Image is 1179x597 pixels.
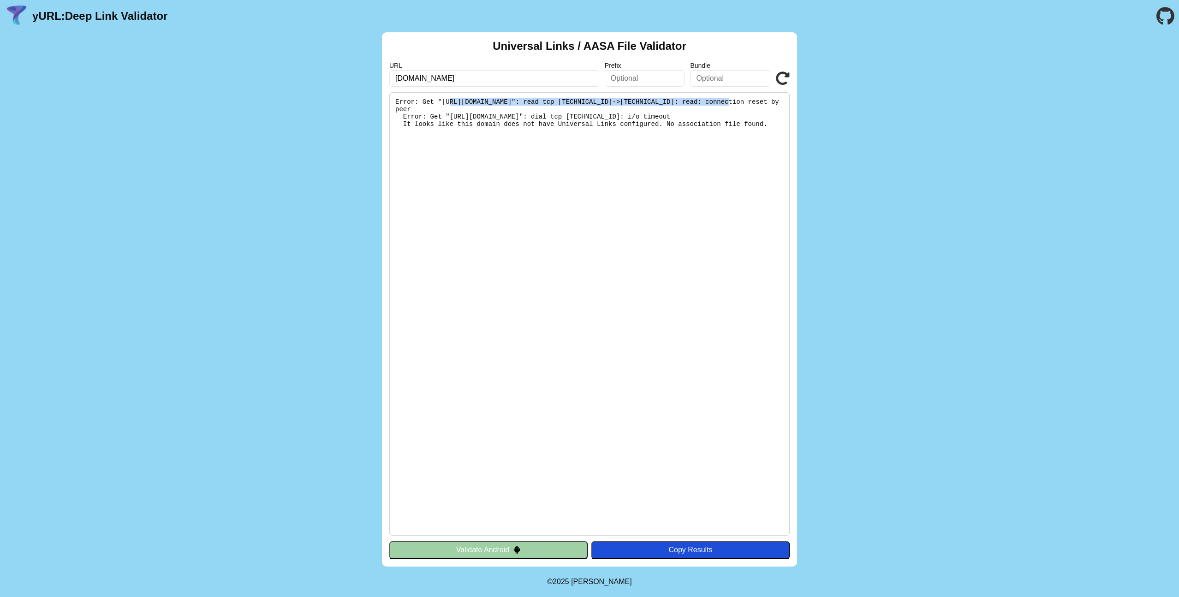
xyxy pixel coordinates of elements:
[547,567,631,597] footer: ©
[596,546,785,554] div: Copy Results
[389,70,599,87] input: Required
[553,578,569,585] span: 2025
[32,10,167,23] a: yURL:Deep Link Validator
[591,541,790,559] button: Copy Results
[690,70,770,87] input: Optional
[571,578,632,585] a: Michael Ibragimchayev's Personal Site
[605,70,685,87] input: Optional
[513,546,521,554] img: droidIcon.svg
[5,4,29,28] img: yURL Logo
[389,92,790,536] pre: Error: Get "[URL][DOMAIN_NAME]": read tcp [TECHNICAL_ID]->[TECHNICAL_ID]: read: connection reset ...
[389,62,599,69] label: URL
[605,62,685,69] label: Prefix
[389,541,588,559] button: Validate Android
[493,40,686,53] h2: Universal Links / AASA File Validator
[690,62,770,69] label: Bundle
